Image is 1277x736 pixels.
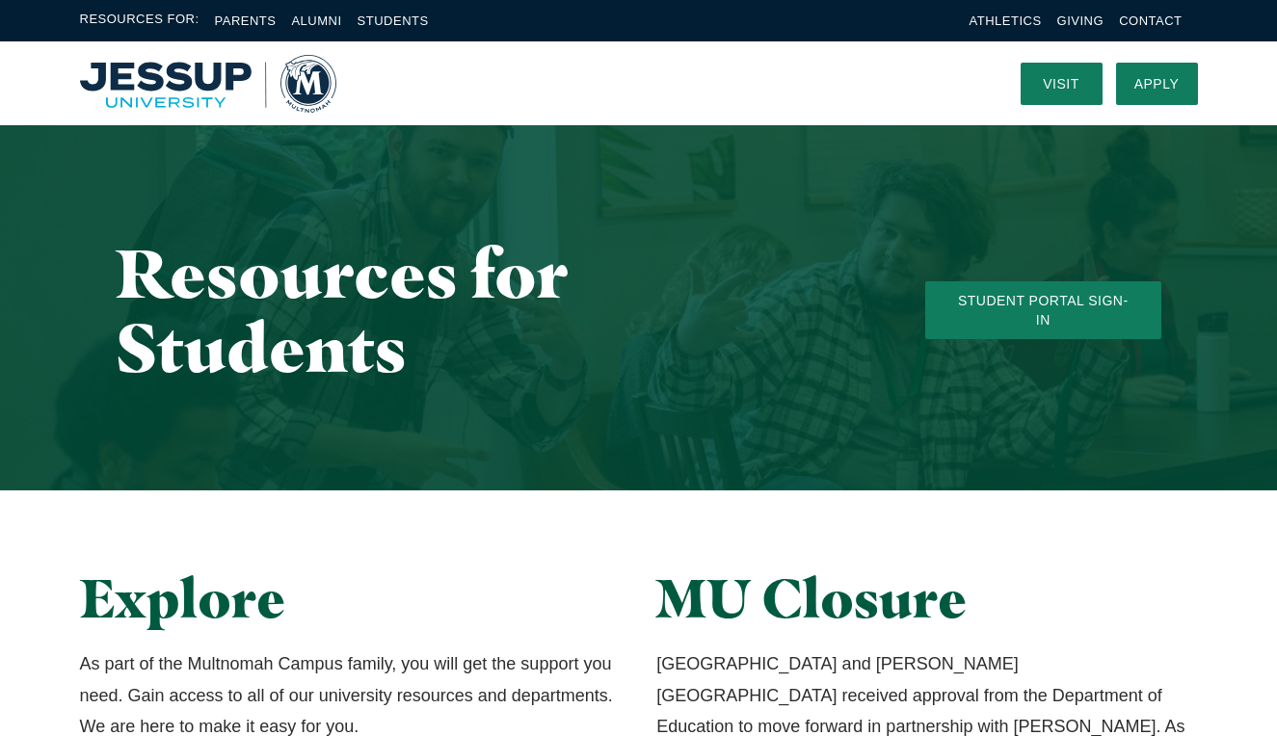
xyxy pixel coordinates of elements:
[80,55,337,113] img: Multnomah University Logo
[1057,13,1104,28] a: Giving
[116,236,848,384] h1: Resources for Students
[291,13,341,28] a: Alumni
[1021,63,1103,105] a: Visit
[1116,63,1198,105] a: Apply
[656,567,1197,629] h2: MU Closure
[925,281,1162,339] a: Student Portal Sign-In
[1119,13,1182,28] a: Contact
[358,13,429,28] a: Students
[970,13,1042,28] a: Athletics
[80,10,200,32] span: Resources For:
[215,13,277,28] a: Parents
[80,55,337,113] a: Home
[80,567,621,629] h2: Explore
